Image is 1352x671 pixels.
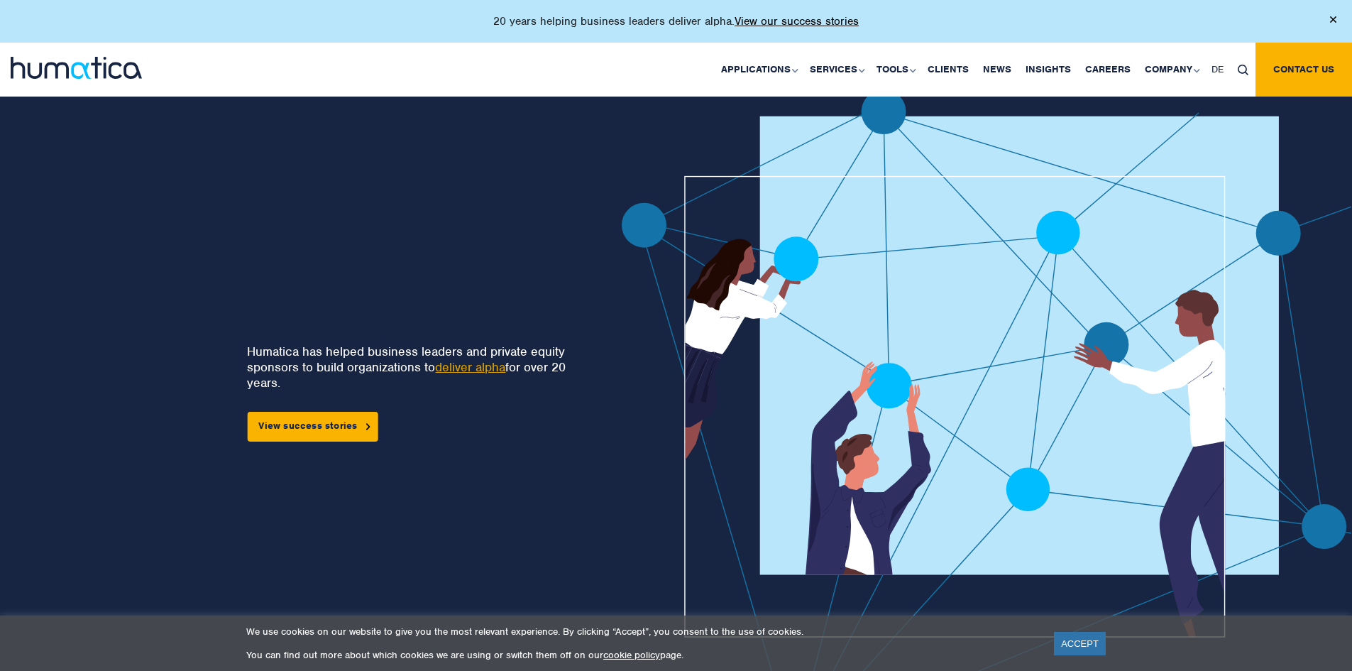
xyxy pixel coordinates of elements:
[1238,65,1248,75] img: search_icon
[976,43,1018,97] a: News
[246,626,1036,638] p: We use cookies on our website to give you the most relevant experience. By clicking “Accept”, you...
[493,14,859,28] p: 20 years helping business leaders deliver alpha.
[869,43,920,97] a: Tools
[247,344,576,391] p: Humatica has helped business leaders and private equity sponsors to build organizations to for ov...
[1255,43,1352,97] a: Contact us
[1054,632,1106,655] a: ACCEPT
[1078,43,1138,97] a: Careers
[435,359,505,375] a: deliver alpha
[735,14,859,28] a: View our success stories
[1018,43,1078,97] a: Insights
[1138,43,1204,97] a: Company
[246,649,1036,661] p: You can find out more about which cookies we are using or switch them off on our page.
[603,649,660,661] a: cookie policy
[1211,63,1224,75] span: DE
[1204,43,1231,97] a: DE
[920,43,976,97] a: Clients
[11,57,142,79] img: logo
[247,412,378,442] a: View success stories
[714,43,803,97] a: Applications
[366,423,370,430] img: arrowicon
[803,43,869,97] a: Services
